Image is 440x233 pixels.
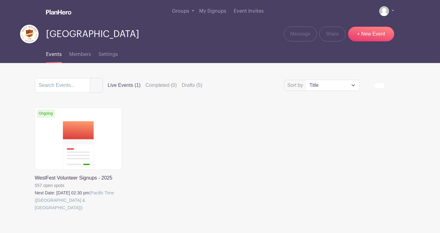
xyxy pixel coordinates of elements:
[69,43,91,63] a: Members
[379,6,389,16] img: default-ce2991bfa6775e67f084385cd625a349d9dcbb7a52a09fb2fda1e96e2d18dcdb.png
[69,52,91,57] span: Members
[287,82,305,89] label: Sort by
[46,52,62,57] span: Events
[145,82,177,89] label: Completed (0)
[290,30,310,38] span: Message
[375,83,405,88] div: order and view
[348,27,394,41] a: + New Event
[319,27,346,41] a: Share
[172,9,189,14] span: Groups
[326,30,339,38] span: Share
[46,29,139,39] span: [GEOGRAPHIC_DATA]
[98,52,118,57] span: Settings
[46,10,71,15] img: logo_white-6c42ec7e38ccf1d336a20a19083b03d10ae64f83f12c07503d8b9e83406b4c7d.svg
[20,25,39,43] img: hr-logo-circle.png
[98,43,118,63] a: Settings
[182,82,203,89] label: Drafts (5)
[284,27,317,41] a: Message
[234,9,264,14] span: Event Invites
[35,78,90,93] input: Search Events...
[46,43,62,63] a: Events
[108,82,141,89] label: Live Events (1)
[108,82,203,89] div: filters
[199,9,226,14] span: My Signups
